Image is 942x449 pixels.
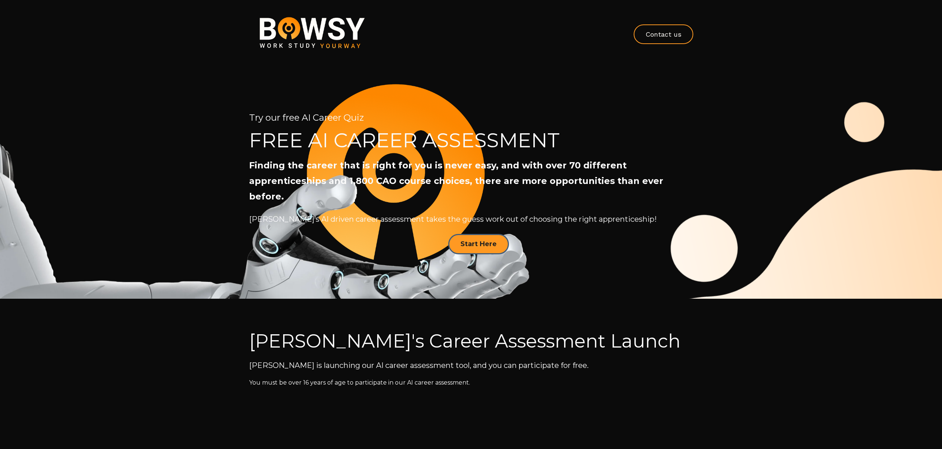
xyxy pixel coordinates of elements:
a: Start Here [448,234,509,254]
strong: Finding the career that is right for you is never easy, and with over 70 different apprenticeship... [249,160,663,202]
h2: [PERSON_NAME]'s Career Assessment Launch [249,328,693,354]
p: [PERSON_NAME]’s AI driven career assessment takes the guess work out of choosing the right appren... [249,213,693,226]
a: Contact us [634,24,693,44]
h2: FREE AI CAREER ASSESSMENT [249,129,693,152]
span: Try our free AI Career Quiz [249,112,364,123]
p: [PERSON_NAME] is launching our AI career assessment tool, and you can participate for free. [249,360,693,371]
span: You must be over 16 years of age to participate in our AI career assessment. [249,379,470,386]
img: Bowsy Ltd [249,7,375,58]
